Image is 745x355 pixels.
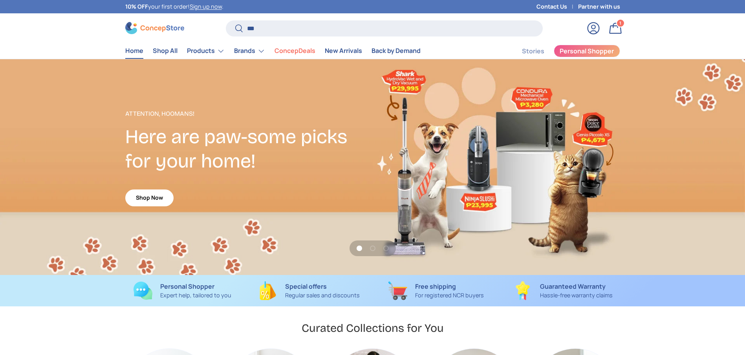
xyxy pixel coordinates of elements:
[415,291,484,300] p: For registered NCR buyers
[619,20,621,26] span: 1
[252,281,366,300] a: Special offers Regular sales and discounts
[285,282,327,291] strong: Special offers
[325,43,362,58] a: New Arrivals
[522,44,544,59] a: Stories
[153,43,178,58] a: Shop All
[540,282,606,291] strong: Guaranteed Warranty
[372,43,421,58] a: Back by Demand
[125,125,373,173] h2: Here are paw-some picks for your home!
[182,43,229,59] summary: Products
[506,281,620,300] a: Guaranteed Warranty Hassle-free warranty claims
[302,321,444,335] h2: Curated Collections for You
[540,291,613,300] p: Hassle-free warranty claims
[125,2,223,11] p: your first order! .
[536,2,578,11] a: Contact Us
[554,45,620,57] a: Personal Shopper
[125,43,421,59] nav: Primary
[578,2,620,11] a: Partner with us
[125,22,184,34] img: ConcepStore
[503,43,620,59] nav: Secondary
[415,282,456,291] strong: Free shipping
[379,281,493,300] a: Free shipping For registered NCR buyers
[160,291,231,300] p: Expert help, tailored to you
[229,43,270,59] summary: Brands
[125,109,373,118] p: Attention, Hoomans!
[125,281,240,300] a: Personal Shopper Expert help, tailored to you
[125,189,174,206] a: Shop Now
[125,3,148,10] strong: 10% OFF
[160,282,214,291] strong: Personal Shopper
[285,291,360,300] p: Regular sales and discounts
[190,3,222,10] a: Sign up now
[125,43,143,58] a: Home
[560,48,614,54] span: Personal Shopper
[275,43,315,58] a: ConcepDeals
